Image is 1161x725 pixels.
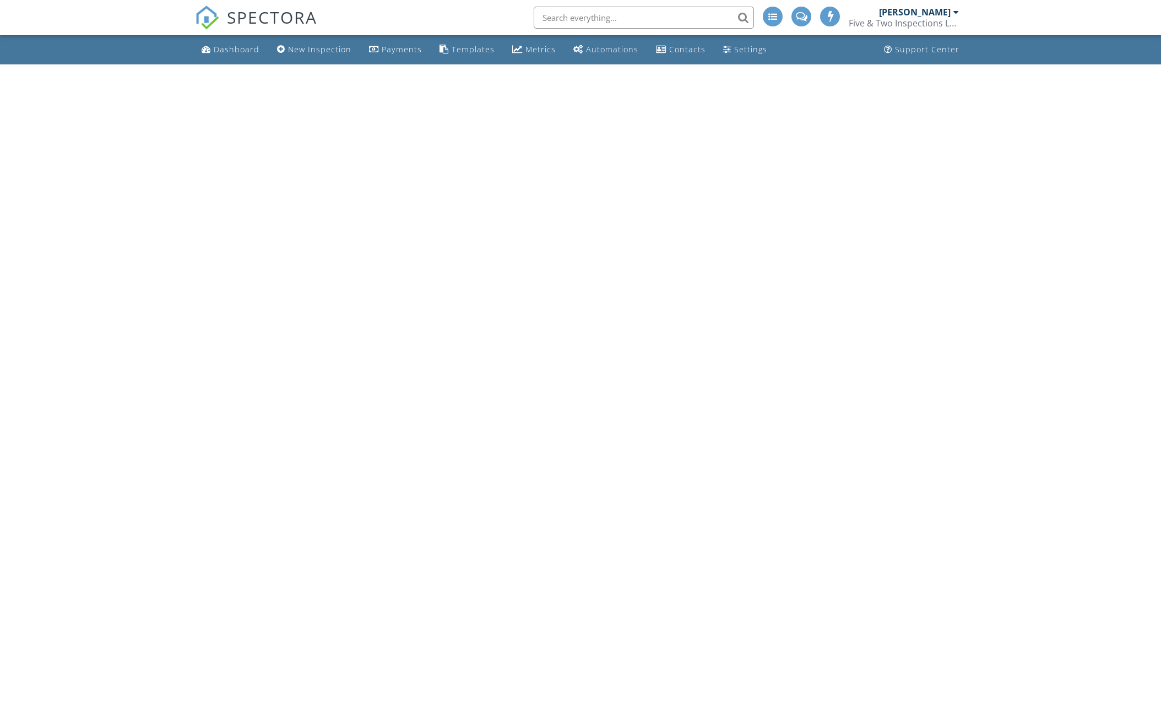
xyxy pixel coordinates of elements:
a: Automations (Advanced) [569,40,643,60]
div: Contacts [669,44,706,54]
a: Settings [719,40,772,60]
span: SPECTORA [227,6,317,29]
img: The Best Home Inspection Software - Spectora [195,6,219,30]
a: Payments [365,40,426,60]
div: Five & Two Inspections LLC [849,18,959,29]
div: Templates [452,44,495,54]
input: Search everything... [534,7,754,29]
a: Metrics [508,40,560,60]
a: SPECTORA [195,15,317,38]
div: Support Center [895,44,959,54]
a: Dashboard [197,40,264,60]
a: Templates [435,40,499,60]
div: Payments [382,44,422,54]
div: Metrics [525,44,556,54]
a: Contacts [652,40,710,60]
div: [PERSON_NAME] [879,7,951,18]
a: Support Center [880,40,964,60]
div: Automations [586,44,638,54]
div: Dashboard [214,44,259,54]
div: New Inspection [288,44,351,54]
div: Settings [734,44,767,54]
a: New Inspection [273,40,356,60]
